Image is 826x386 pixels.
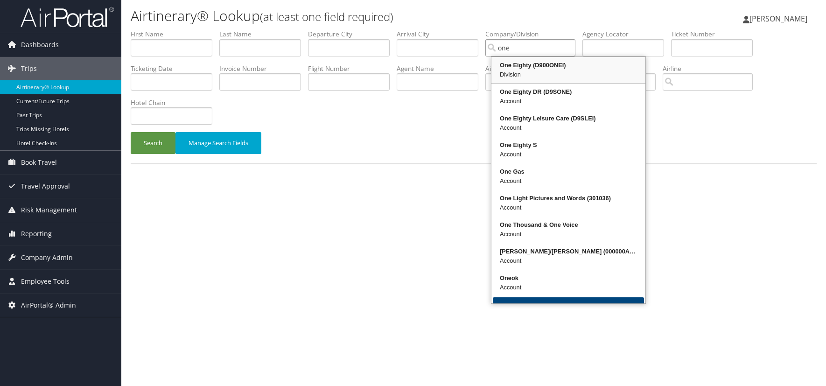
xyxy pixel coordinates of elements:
[485,29,582,39] label: Company/Division
[21,270,70,293] span: Employee Tools
[219,29,308,39] label: Last Name
[131,29,219,39] label: First Name
[743,5,817,33] a: [PERSON_NAME]
[131,98,219,107] label: Hotel Chain
[663,64,760,73] label: Airline
[131,6,588,26] h1: Airtinerary® Lookup
[493,247,644,256] div: [PERSON_NAME]/[PERSON_NAME] (000000AAPC)
[493,61,644,70] div: One Eighty (D900ONEI)
[493,167,644,176] div: One Gas
[308,64,397,73] label: Flight Number
[493,274,644,283] div: Oneok
[493,283,644,292] div: Account
[21,175,70,198] span: Travel Approval
[21,198,77,222] span: Risk Management
[493,176,644,186] div: Account
[397,29,485,39] label: Arrival City
[21,6,114,28] img: airportal-logo.png
[21,222,52,246] span: Reporting
[131,64,219,73] label: Ticketing Date
[582,29,671,39] label: Agency Locator
[21,294,76,317] span: AirPortal® Admin
[493,97,644,106] div: Account
[749,14,807,24] span: [PERSON_NAME]
[493,256,644,266] div: Account
[493,114,644,123] div: One Eighty Leisure Care (D9SLEI)
[493,220,644,230] div: One Thousand & One Voice
[21,57,37,80] span: Trips
[308,29,397,39] label: Departure City
[493,297,644,321] button: More Results
[21,33,59,56] span: Dashboards
[493,203,644,212] div: Account
[493,230,644,239] div: Account
[21,246,73,269] span: Company Admin
[493,87,644,97] div: One Eighty DR (D9SONE)
[493,70,644,79] div: Division
[21,151,57,174] span: Book Travel
[131,132,175,154] button: Search
[397,64,485,73] label: Agent Name
[493,150,644,159] div: Account
[485,64,574,73] label: Air Confirmation
[219,64,308,73] label: Invoice Number
[493,123,644,133] div: Account
[260,9,393,24] small: (at least one field required)
[671,29,760,39] label: Ticket Number
[493,140,644,150] div: One Eighty S
[493,194,644,203] div: One Light Pictures and Words (301036)
[175,132,261,154] button: Manage Search Fields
